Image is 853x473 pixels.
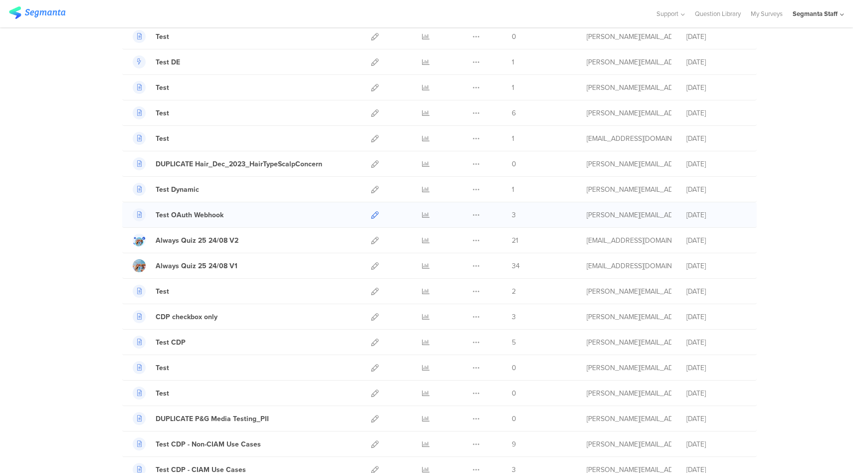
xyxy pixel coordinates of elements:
[512,414,516,424] span: 0
[686,57,746,67] div: [DATE]
[133,438,261,451] a: Test CDP - Non-CIAM Use Cases
[587,312,671,322] div: riel@segmanta.com
[156,57,180,67] div: Test DE
[133,387,169,400] a: Test
[512,261,520,271] span: 34
[512,235,518,246] span: 21
[133,183,199,196] a: Test Dynamic
[587,210,671,220] div: riel@segmanta.com
[587,439,671,450] div: raymund@segmanta.com
[512,439,516,450] span: 9
[156,363,169,373] div: Test
[793,9,838,18] div: Segmanta Staff
[512,388,516,399] span: 0
[587,82,671,93] div: riel@segmanta.com
[686,133,746,144] div: [DATE]
[686,286,746,297] div: [DATE]
[587,286,671,297] div: riel@segmanta.com
[686,31,746,42] div: [DATE]
[133,285,169,298] a: Test
[133,234,238,247] a: Always Quiz 25 24/08 V2
[133,30,169,43] a: Test
[133,259,237,272] a: Always Quiz 25 24/08 V1
[587,108,671,118] div: riel@segmanta.com
[512,108,516,118] span: 6
[133,336,186,349] a: Test CDP
[133,208,223,221] a: Test OAuth Webhook
[9,6,65,19] img: segmanta logo
[156,133,169,144] div: Test
[156,261,237,271] div: Always Quiz 25 24/08 V1
[587,388,671,399] div: raymund@segmanta.com
[587,133,671,144] div: gillat@segmanta.com
[686,184,746,195] div: [DATE]
[512,31,516,42] span: 0
[156,108,169,118] div: Test
[133,106,169,119] a: Test
[587,235,671,246] div: gillat@segmanta.com
[686,363,746,373] div: [DATE]
[156,235,238,246] div: Always Quiz 25 24/08 V2
[133,157,322,170] a: DUPLICATE Hair_Dec_2023_HairTypeScalpConcern
[156,82,169,93] div: Test
[512,210,516,220] span: 3
[587,159,671,169] div: riel@segmanta.com
[133,361,169,374] a: Test
[587,414,671,424] div: raymund@segmanta.com
[133,55,180,68] a: Test DE
[512,337,516,348] span: 5
[133,81,169,94] a: Test
[133,412,269,425] a: DUPLICATE P&G Media Testing_PII
[686,312,746,322] div: [DATE]
[512,133,514,144] span: 1
[156,159,322,169] div: DUPLICATE Hair_Dec_2023_HairTypeScalpConcern
[512,82,514,93] span: 1
[656,9,678,18] span: Support
[512,312,516,322] span: 3
[686,108,746,118] div: [DATE]
[156,286,169,297] div: Test
[156,31,169,42] div: Test
[133,132,169,145] a: Test
[686,337,746,348] div: [DATE]
[686,159,746,169] div: [DATE]
[156,337,186,348] div: Test CDP
[686,414,746,424] div: [DATE]
[686,235,746,246] div: [DATE]
[587,31,671,42] div: raymund@segmanta.com
[512,57,514,67] span: 1
[156,414,269,424] div: DUPLICATE P&G Media Testing_PII
[587,57,671,67] div: riel@segmanta.com
[587,363,671,373] div: riel@segmanta.com
[587,184,671,195] div: raymund@segmanta.com
[587,261,671,271] div: gillat@segmanta.com
[587,337,671,348] div: riel@segmanta.com
[512,159,516,169] span: 0
[156,312,217,322] div: CDP checkbox only
[156,388,169,399] div: Test
[512,286,516,297] span: 2
[686,388,746,399] div: [DATE]
[133,310,217,323] a: CDP checkbox only
[156,439,261,450] div: Test CDP - Non-CIAM Use Cases
[156,184,199,195] div: Test Dynamic
[512,184,514,195] span: 1
[156,210,223,220] div: Test OAuth Webhook
[686,261,746,271] div: [DATE]
[686,82,746,93] div: [DATE]
[686,210,746,220] div: [DATE]
[512,363,516,373] span: 0
[686,439,746,450] div: [DATE]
